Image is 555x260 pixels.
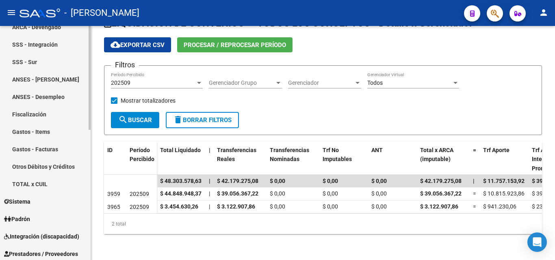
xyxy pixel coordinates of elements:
[371,178,387,184] span: $ 0,00
[121,96,176,105] span: Mostrar totalizadores
[160,147,201,153] span: Total Liquidado
[420,190,462,197] span: $ 39.056.367,22
[130,147,154,163] span: Período Percibido
[420,178,462,184] span: $ 42.179.275,08
[209,147,210,153] span: |
[323,178,338,184] span: $ 0,00
[130,191,149,197] span: 202509
[367,80,383,86] span: Todos
[107,204,120,210] span: 3965
[368,142,417,177] datatable-header-cell: ANT
[483,203,516,210] span: $ 941.230,06
[473,178,475,184] span: |
[371,190,387,197] span: $ 0,00
[177,37,293,52] button: Procesar / Reprocesar período
[473,190,476,197] span: =
[209,203,210,210] span: |
[217,178,258,184] span: $ 42.179.275,08
[126,142,157,176] datatable-header-cell: Período Percibido
[323,203,338,210] span: $ 0,00
[217,190,258,197] span: $ 39.056.367,22
[470,142,480,177] datatable-header-cell: =
[107,147,113,153] span: ID
[160,190,202,197] span: $ 44.848.948,37
[157,142,206,177] datatable-header-cell: Total Liquidado
[206,142,214,177] datatable-header-cell: |
[527,232,547,252] div: Open Intercom Messenger
[64,4,139,22] span: - [PERSON_NAME]
[270,147,309,163] span: Transferencias Nominadas
[217,203,255,210] span: $ 3.122.907,86
[209,80,275,86] span: Gerenciador Grupo
[473,147,476,153] span: =
[7,8,16,17] mat-icon: menu
[104,37,171,52] button: Exportar CSV
[420,203,458,210] span: $ 3.122.907,86
[473,203,476,210] span: =
[111,59,139,71] h3: Filtros
[4,197,30,206] span: Sistema
[173,115,183,125] mat-icon: delete
[111,112,159,128] button: Buscar
[483,147,509,153] span: Trf Aporte
[4,215,30,223] span: Padrón
[270,178,285,184] span: $ 0,00
[111,80,130,86] span: 202509
[184,41,286,49] span: Procesar / Reprocesar período
[130,204,149,210] span: 202509
[111,40,120,49] mat-icon: cloud_download
[217,147,256,163] span: Transferencias Reales
[539,8,548,17] mat-icon: person
[270,190,285,197] span: $ 0,00
[483,178,525,184] span: $ 11.757.153,92
[166,112,239,128] button: Borrar Filtros
[209,190,210,197] span: |
[214,142,267,177] datatable-header-cell: Transferencias Reales
[532,203,554,210] span: $ 233,64
[160,178,202,184] span: $ 48.303.578,63
[323,190,338,197] span: $ 0,00
[4,249,78,258] span: Prestadores / Proveedores
[420,147,453,163] span: Total x ARCA (imputable)
[111,41,165,49] span: Exportar CSV
[319,142,368,177] datatable-header-cell: Trf No Imputables
[371,147,383,153] span: ANT
[104,214,542,234] div: 2 total
[323,147,352,163] span: Trf No Imputables
[483,190,525,197] span: $ 10.815.923,86
[371,203,387,210] span: $ 0,00
[267,142,319,177] datatable-header-cell: Transferencias Nominadas
[160,203,198,210] span: $ 3.454.630,26
[209,178,210,184] span: |
[118,116,152,124] span: Buscar
[104,142,126,176] datatable-header-cell: ID
[118,115,128,125] mat-icon: search
[417,142,470,177] datatable-header-cell: Total x ARCA (imputable)
[270,203,285,210] span: $ 0,00
[4,232,79,241] span: Integración (discapacidad)
[288,80,354,86] span: Gerenciador
[107,191,120,197] span: 3959
[480,142,529,177] datatable-header-cell: Trf Aporte
[173,116,232,124] span: Borrar Filtros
